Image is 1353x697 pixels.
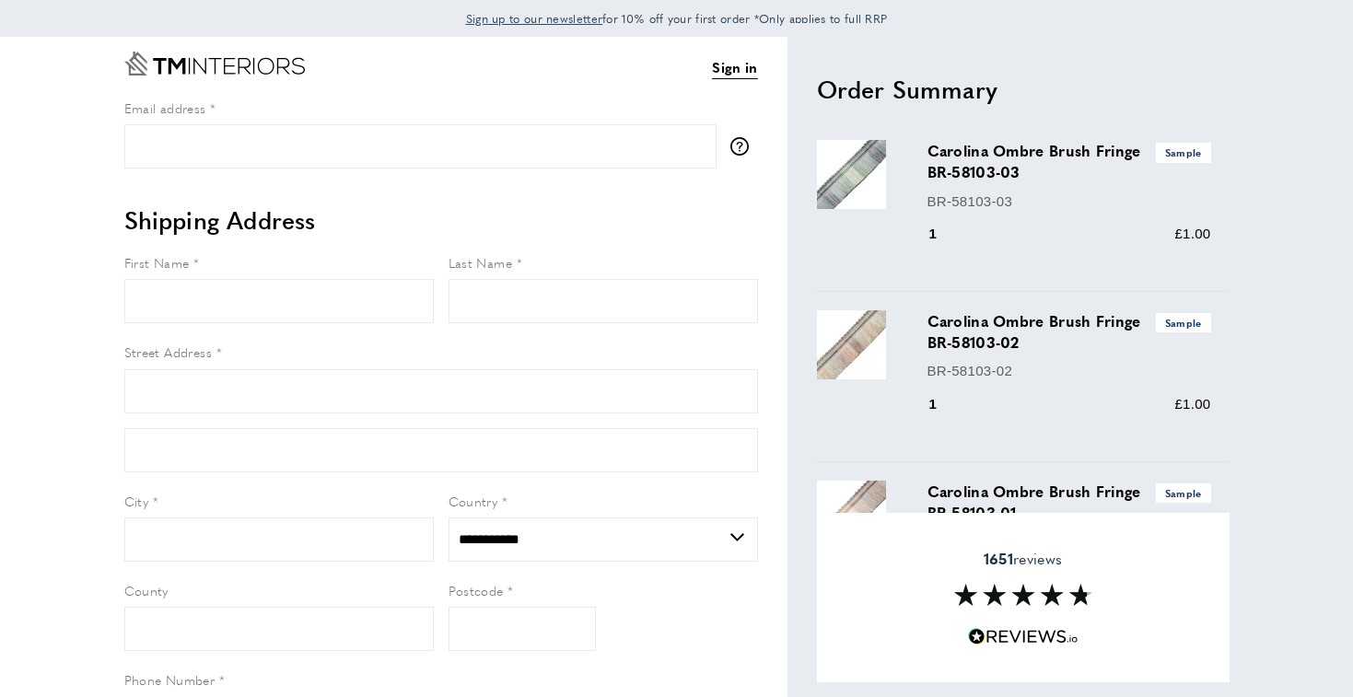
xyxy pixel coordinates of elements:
div: 1 [927,393,963,415]
span: reviews [984,550,1062,568]
h3: Carolina Ombre Brush Fringe BR-58103-02 [927,310,1211,353]
h2: Order Summary [817,73,1230,106]
span: City [124,492,149,510]
h2: Shipping Address [124,203,758,237]
a: Go to Home page [124,52,305,76]
span: Sample [1156,483,1211,503]
img: Carolina Ombre Brush Fringe BR-58103-03 [817,140,886,209]
span: Sample [1156,143,1211,162]
strong: 1651 [984,548,1013,569]
a: Sign up to our newsletter [466,9,603,28]
span: £1.00 [1174,226,1210,241]
h3: Carolina Ombre Brush Fringe BR-58103-03 [927,140,1211,182]
img: Carolina Ombre Brush Fringe BR-58103-01 [817,481,886,550]
p: BR-58103-02 [927,360,1211,382]
span: Country [449,492,498,510]
span: First Name [124,253,190,272]
span: Sign up to our newsletter [466,10,603,27]
span: Street Address [124,343,213,361]
img: Reviews section [954,584,1092,606]
span: Postcode [449,581,504,599]
button: More information [730,137,758,156]
img: Carolina Ombre Brush Fringe BR-58103-02 [817,310,886,379]
h3: Carolina Ombre Brush Fringe BR-58103-01 [927,481,1211,523]
img: Reviews.io 5 stars [968,628,1079,645]
span: Last Name [449,253,513,272]
span: for 10% off your first order *Only applies to full RRP [466,10,888,27]
span: Email address [124,99,206,117]
div: 1 [927,223,963,245]
span: Phone Number [124,670,216,689]
a: Sign in [712,56,757,79]
span: £1.00 [1174,396,1210,412]
p: BR-58103-03 [927,191,1211,213]
span: Sample [1156,313,1211,332]
span: County [124,581,169,599]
